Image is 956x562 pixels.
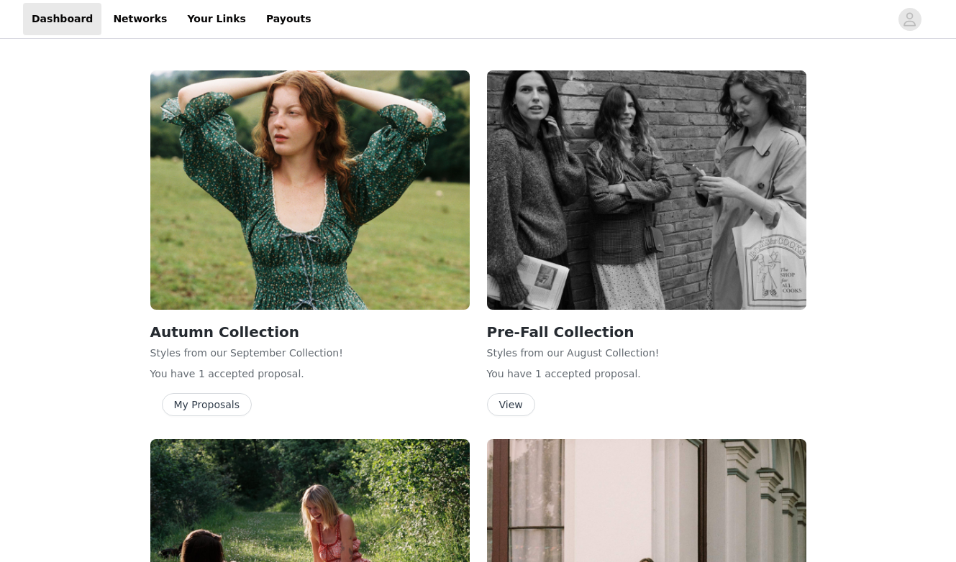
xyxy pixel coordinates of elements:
a: Networks [104,3,176,35]
p: You have 1 accepted proposal . [150,367,470,382]
a: View [487,400,535,410]
button: View [487,393,535,416]
div: avatar [903,8,916,31]
p: Styles from our September Collection! [150,346,470,361]
img: Christy Dawn [150,70,470,310]
a: Your Links [178,3,255,35]
button: My Proposals [162,393,252,416]
a: Dashboard [23,3,101,35]
h2: Pre-Fall Collection [487,321,806,343]
p: You have 1 accepted proposal . [487,367,806,382]
img: Christy Dawn [487,70,806,310]
a: Payouts [258,3,320,35]
p: Styles from our August Collection! [487,346,806,361]
h2: Autumn Collection [150,321,470,343]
